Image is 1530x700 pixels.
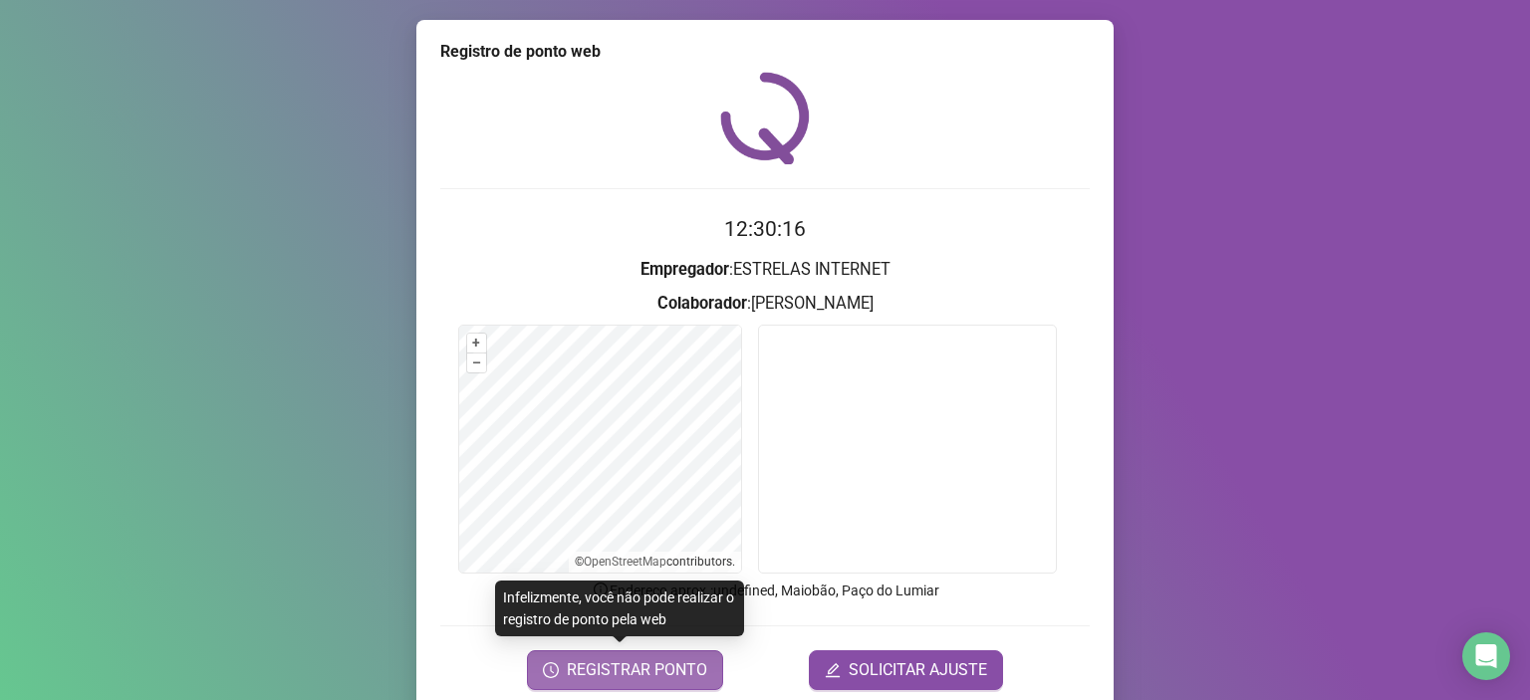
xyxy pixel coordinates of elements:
[467,334,486,352] button: +
[584,555,666,569] a: OpenStreetMap
[657,294,747,313] strong: Colaborador
[720,72,810,164] img: QRPoint
[467,353,486,372] button: –
[1462,632,1510,680] div: Open Intercom Messenger
[849,658,987,682] span: SOLICITAR AJUSTE
[440,40,1090,64] div: Registro de ponto web
[527,650,723,690] button: REGISTRAR PONTO
[440,291,1090,317] h3: : [PERSON_NAME]
[575,555,735,569] li: © contributors.
[825,662,841,678] span: edit
[567,658,707,682] span: REGISTRAR PONTO
[724,217,806,241] time: 12:30:16
[440,257,1090,283] h3: : ESTRELAS INTERNET
[543,662,559,678] span: clock-circle
[440,580,1090,601] p: Endereço aprox. : undefined, Maiobão, Paço do Lumiar
[809,650,1003,690] button: editSOLICITAR AJUSTE
[640,260,729,279] strong: Empregador
[495,581,744,636] div: Infelizmente, você não pode realizar o registro de ponto pela web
